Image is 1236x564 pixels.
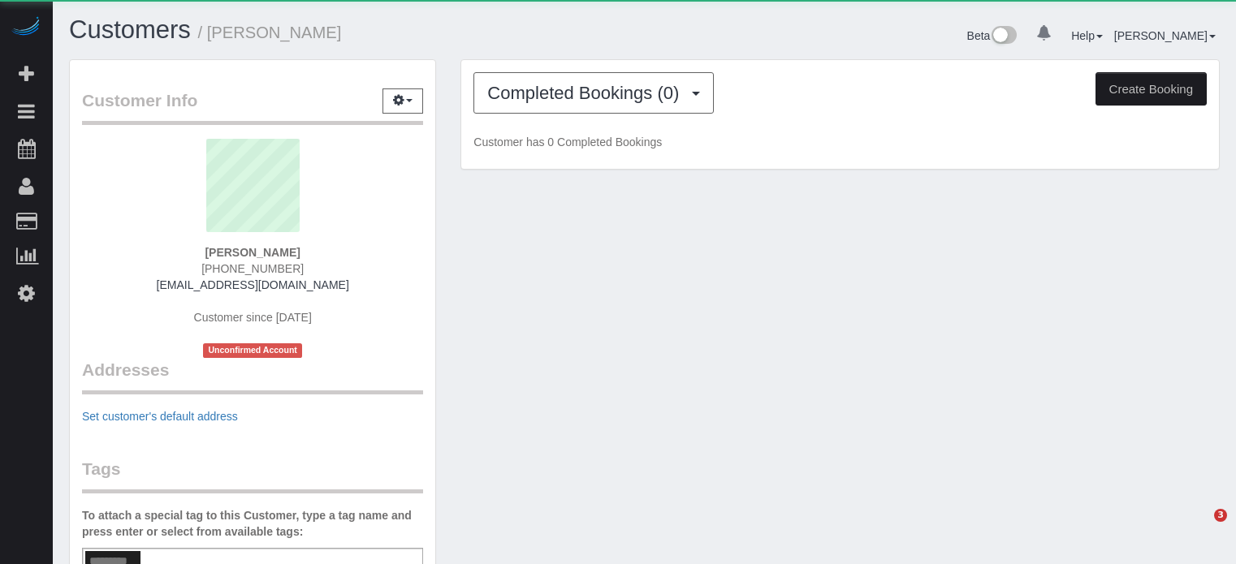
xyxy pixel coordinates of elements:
[1114,29,1216,42] a: [PERSON_NAME]
[82,88,423,125] legend: Customer Info
[205,246,300,259] strong: [PERSON_NAME]
[1181,509,1220,548] iframe: Intercom live chat
[201,262,304,275] span: [PHONE_NUMBER]
[194,311,312,324] span: Customer since [DATE]
[82,457,423,493] legend: Tags
[487,83,687,103] span: Completed Bookings (0)
[203,343,302,357] span: Unconfirmed Account
[10,16,42,39] img: Automaid Logo
[473,134,1207,150] p: Customer has 0 Completed Bookings
[157,278,349,291] a: [EMAIL_ADDRESS][DOMAIN_NAME]
[1214,509,1227,522] span: 3
[82,507,423,540] label: To attach a special tag to this Customer, type a tag name and press enter or select from availabl...
[967,29,1018,42] a: Beta
[198,24,342,41] small: / [PERSON_NAME]
[990,26,1017,47] img: New interface
[69,15,191,44] a: Customers
[1096,72,1207,106] button: Create Booking
[82,410,238,423] a: Set customer's default address
[473,72,714,114] button: Completed Bookings (0)
[1071,29,1103,42] a: Help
